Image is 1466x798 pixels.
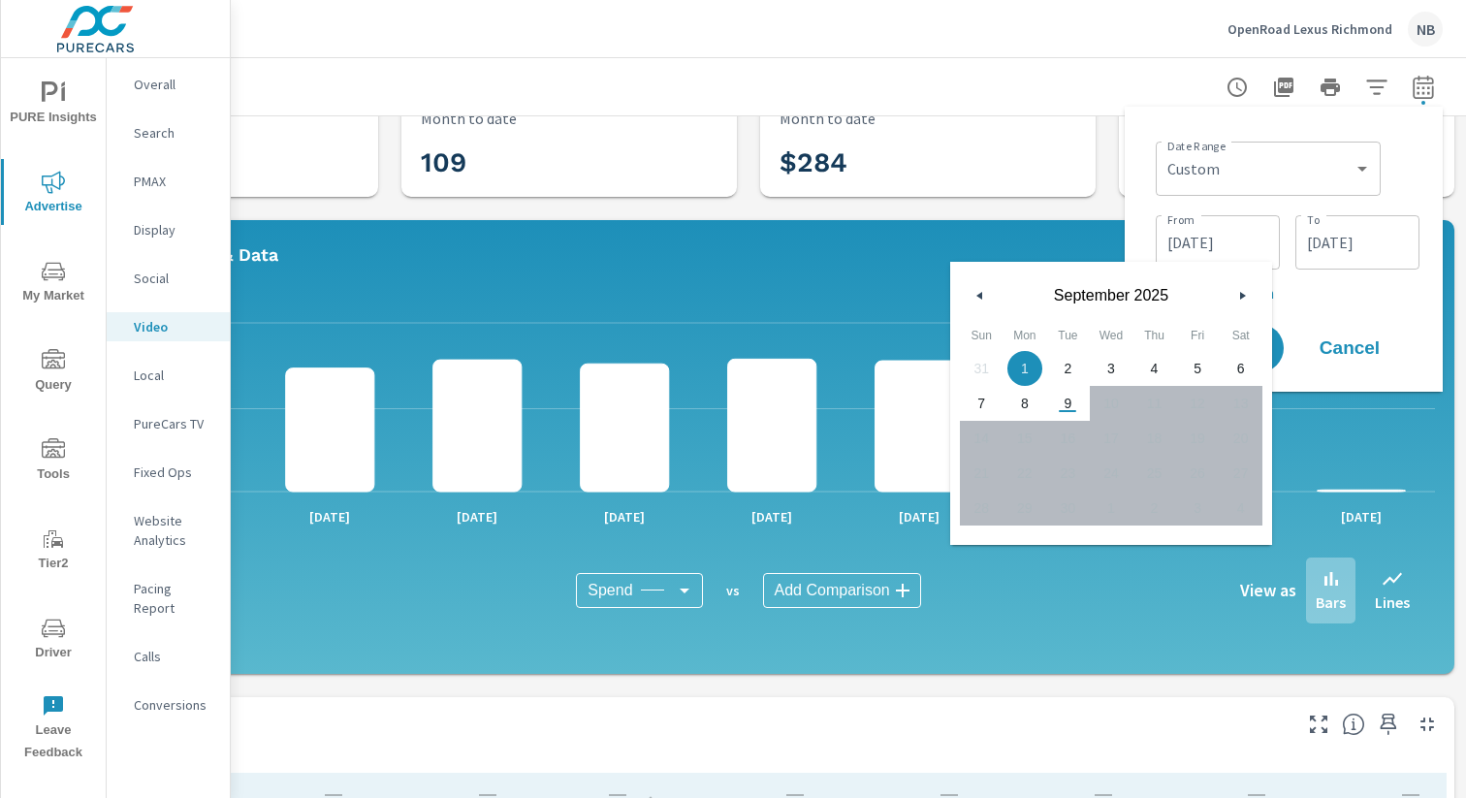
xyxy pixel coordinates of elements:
span: Save this to your personalized report [1373,709,1404,740]
div: Search [107,118,230,147]
button: Minimize Widget [1412,709,1443,740]
div: Fixed Ops [107,458,230,487]
button: 10 [1090,386,1133,421]
div: Spend [576,573,702,608]
button: 19 [1176,421,1220,456]
span: 17 [1103,421,1119,456]
div: nav menu [1,58,106,772]
span: 5 [1194,351,1201,386]
span: 13 [1233,386,1249,421]
span: Fri [1176,320,1220,351]
div: Local [107,361,230,390]
p: [DATE] [1327,507,1395,527]
p: Video [134,317,214,336]
h3: $284 [780,146,1076,179]
button: 15 [1004,421,1047,456]
button: 17 [1090,421,1133,456]
span: Mon [1004,320,1047,351]
span: Driver [7,617,100,664]
p: vs [703,582,763,599]
button: 5 [1176,351,1220,386]
button: 29 [1004,491,1047,526]
div: PMAX [107,167,230,196]
p: [DATE] [296,507,364,527]
button: 25 [1132,456,1176,491]
span: Tier2 [7,527,100,575]
button: Make Fullscreen [1303,709,1334,740]
button: 4 [1132,351,1176,386]
span: 19 [1190,421,1205,456]
button: 12 [1176,386,1220,421]
span: 3 [1107,351,1115,386]
span: Wed [1090,320,1133,351]
button: "Export Report to PDF" [1264,68,1303,107]
span: 30 [1061,491,1076,526]
div: Video [107,312,230,341]
span: Sun [960,320,1004,351]
div: Conversions [107,690,230,719]
span: Leave Feedback [7,694,100,764]
button: 28 [960,491,1004,526]
p: [DATE] [590,507,658,527]
span: PURE Insights [7,81,100,129]
span: 29 [1017,491,1033,526]
span: 1 [1021,351,1029,386]
button: 9 [1046,386,1090,421]
button: Apply Filters [1357,68,1396,107]
p: PureCars TV [134,414,214,433]
span: Sat [1219,320,1262,351]
span: 11 [1147,386,1163,421]
button: 20 [1219,421,1262,456]
span: Tue [1046,320,1090,351]
div: Overall [107,70,230,99]
p: Fixed Ops [134,463,214,482]
span: Tools [7,438,100,486]
span: 23 [1061,456,1076,491]
span: 9 [1064,386,1071,421]
p: Local [134,366,214,385]
span: September 2025 [995,287,1227,304]
span: 2 [1064,351,1071,386]
span: 6 [1237,351,1245,386]
p: [DATE] [738,507,806,527]
div: Calls [107,642,230,671]
span: My Market [7,260,100,307]
span: 28 [973,491,989,526]
p: Overall [134,75,214,94]
span: 12 [1190,386,1205,421]
button: 14 [960,421,1004,456]
p: Social [134,269,214,288]
span: 26 [1190,456,1205,491]
p: Lines [1375,591,1410,614]
span: 4 [1151,351,1159,386]
span: Query [7,349,100,397]
span: 10 [1103,386,1119,421]
p: Search [134,123,214,143]
button: Select Date Range [1404,68,1443,107]
p: Display [134,220,214,239]
button: 11 [1132,386,1176,421]
button: 26 [1176,456,1220,491]
span: Cancel [1311,339,1388,357]
span: Add Comparison [775,581,890,600]
p: + Add comparison [1156,281,1419,304]
span: 27 [1233,456,1249,491]
span: This is a summary of Video performance results by campaign. Each column can be sorted. [1342,713,1365,736]
span: 7 [977,386,985,421]
p: Month to date [421,107,517,130]
span: 21 [973,456,989,491]
span: 8 [1021,386,1029,421]
p: Pacing Report [134,579,214,618]
button: 24 [1090,456,1133,491]
button: Cancel [1291,324,1408,372]
span: Thu [1132,320,1176,351]
p: Conversions [134,695,214,715]
p: Month to date [780,107,876,130]
button: 21 [960,456,1004,491]
div: Pacing Report [107,574,230,622]
div: Display [107,215,230,244]
p: OpenRoad Lexus Richmond [1227,20,1392,38]
button: 8 [1004,386,1047,421]
div: Website Analytics [107,506,230,555]
button: 1 [1004,351,1047,386]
